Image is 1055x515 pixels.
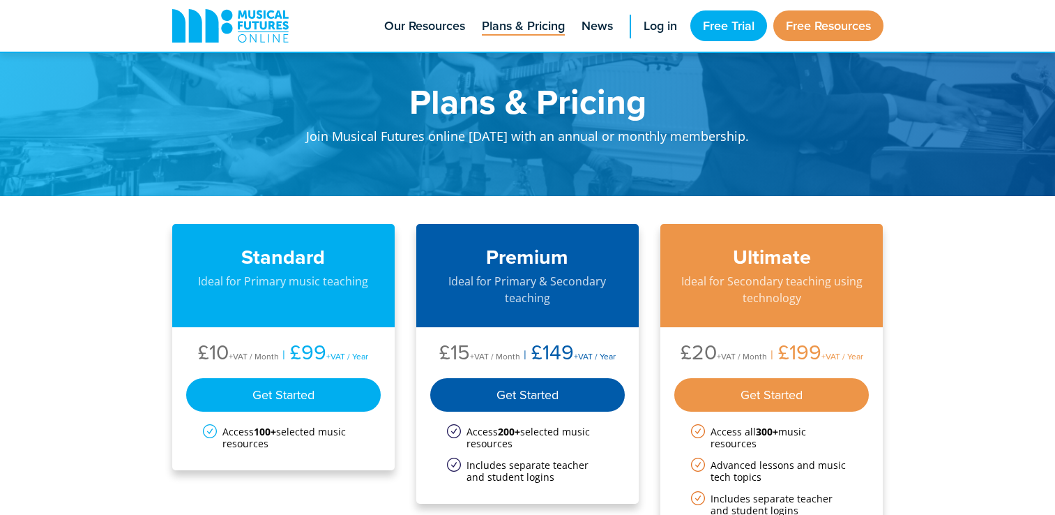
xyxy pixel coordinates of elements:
[681,341,767,367] li: £20
[767,341,863,367] li: £199
[256,119,800,161] p: Join Musical Futures online [DATE] with an annual or monthly membership.
[644,17,677,36] span: Log in
[254,425,276,438] strong: 100+
[690,10,767,41] a: Free Trial
[430,245,625,269] h3: Premium
[582,17,613,36] span: News
[470,350,520,362] span: +VAT / Month
[186,273,381,290] p: Ideal for Primary music teaching
[430,378,625,412] div: Get Started
[482,17,565,36] span: Plans & Pricing
[498,425,520,438] strong: 200+
[574,350,616,362] span: +VAT / Year
[773,10,883,41] a: Free Resources
[229,350,279,362] span: +VAT / Month
[674,245,870,269] h3: Ultimate
[691,426,853,449] li: Access all music resources
[256,84,800,119] h1: Plans & Pricing
[520,341,616,367] li: £149
[439,341,520,367] li: £15
[203,426,365,449] li: Access selected music resources
[821,350,863,362] span: +VAT / Year
[691,459,853,483] li: Advanced lessons and music tech topics
[326,350,368,362] span: +VAT / Year
[717,350,767,362] span: +VAT / Month
[756,425,778,438] strong: 300+
[186,245,381,269] h3: Standard
[198,341,279,367] li: £10
[674,273,870,306] p: Ideal for Secondary teaching using technology
[384,17,465,36] span: Our Resources
[279,341,368,367] li: £99
[674,378,870,412] div: Get Started
[430,273,625,306] p: Ideal for Primary & Secondary teaching
[447,459,609,483] li: Includes separate teacher and student logins
[447,426,609,449] li: Access selected music resources
[186,378,381,412] div: Get Started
